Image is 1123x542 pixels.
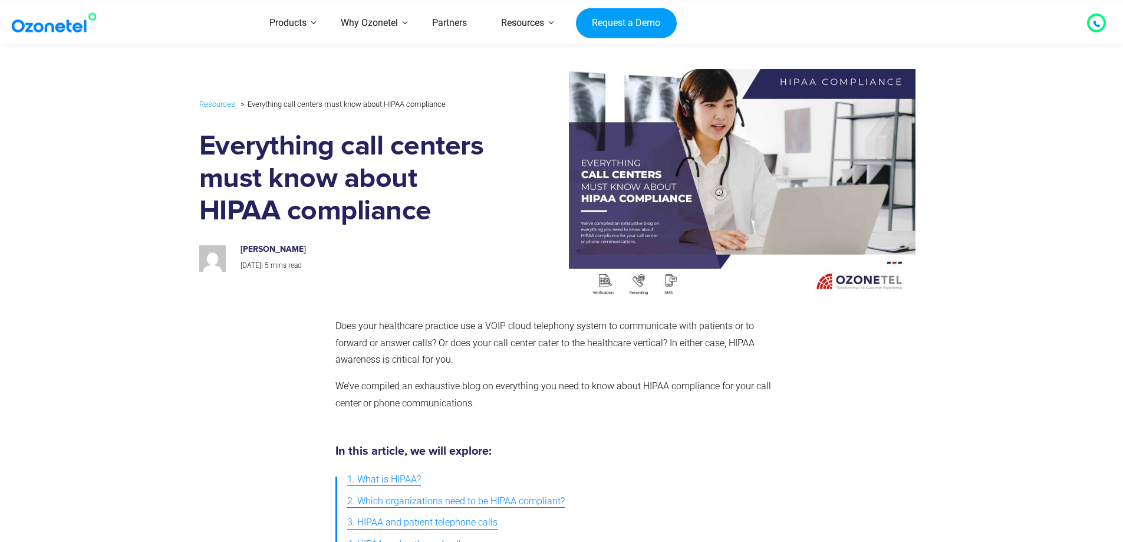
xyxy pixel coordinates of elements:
[335,378,783,412] p: We’ve compiled an exhaustive blog on everything you need to know about HIPAA compliance for your ...
[241,259,489,272] p: |
[199,245,226,272] img: ccd51dcc6b70bf1fbe0579ea970ecb4917491bb0517df2acb65846e8d9adaf97
[199,97,235,111] a: Resources
[335,445,783,457] h5: In this article, we will explore:
[347,514,498,531] span: 3. HIPAA and patient telephone calls
[238,97,446,111] li: Everything call centers must know about HIPAA compliance
[252,2,324,44] a: Products
[347,493,565,510] span: 2. Which organizations need to be HIPAA compliant?
[335,318,783,369] p: Does your healthcare practice use a VOIP cloud telephony system to communicate with patients or t...
[484,2,561,44] a: Resources
[347,469,421,491] a: 1. What is HIPAA?
[347,471,421,488] span: 1. What is HIPAA?
[415,2,484,44] a: Partners
[265,261,269,270] span: 5
[576,8,677,38] a: Request a Demo
[199,130,502,228] h1: Everything call centers must know about HIPAA compliance
[241,245,489,255] h6: [PERSON_NAME]
[324,2,415,44] a: Why Ozonetel
[271,261,302,270] span: mins read
[347,491,565,513] a: 2. Which organizations need to be HIPAA compliant?
[241,261,261,270] span: [DATE]
[347,512,498,534] a: 3. HIPAA and patient telephone calls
